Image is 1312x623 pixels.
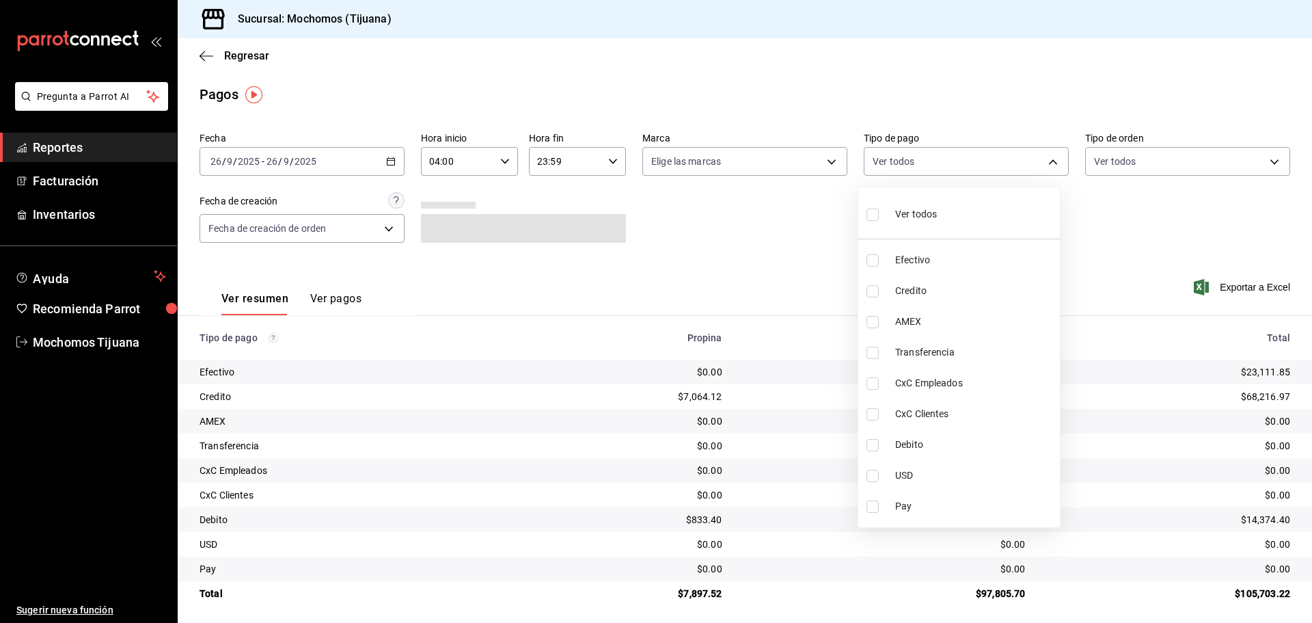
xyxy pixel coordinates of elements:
[895,407,1054,421] span: CxC Clientes
[895,376,1054,390] span: CxC Empleados
[895,468,1054,483] span: USD
[245,86,262,103] img: Tooltip marker
[895,253,1054,267] span: Efectivo
[895,207,937,222] span: Ver todos
[895,284,1054,298] span: Credito
[895,499,1054,514] span: Pay
[895,438,1054,452] span: Debito
[895,315,1054,329] span: AMEX
[895,345,1054,360] span: Transferencia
